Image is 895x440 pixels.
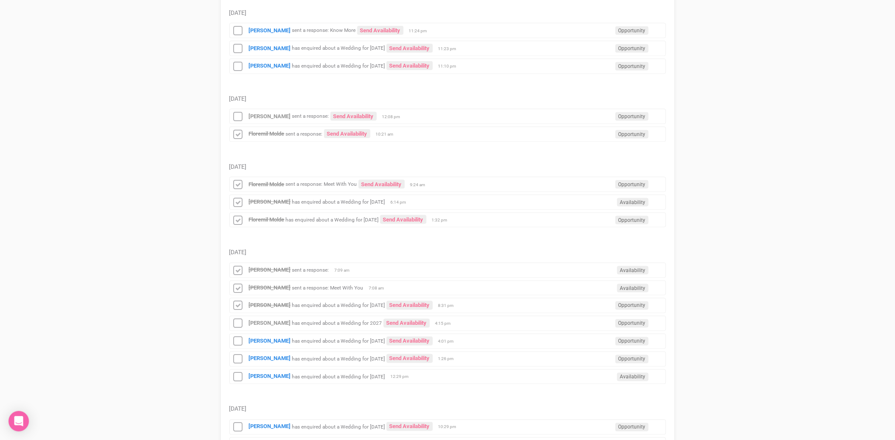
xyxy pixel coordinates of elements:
[292,267,329,273] small: sent a response:
[330,112,377,121] a: Send Availability
[249,284,291,291] a: [PERSON_NAME]
[286,217,379,223] small: has enquired about a Wedding for [DATE]
[615,355,649,363] span: Opportunity
[387,354,433,363] a: Send Availability
[249,45,291,51] a: [PERSON_NAME]
[292,114,329,119] small: sent a response:
[615,337,649,346] span: Opportunity
[382,114,404,120] span: 12:08 pm
[387,301,433,310] a: Send Availability
[615,112,649,121] span: Opportunity
[435,321,457,327] span: 4:15 pm
[359,180,405,189] a: Send Availability
[387,422,433,431] a: Send Availability
[438,424,460,430] span: 10:29 pm
[292,338,385,344] small: has enquired about a Wedding for [DATE]
[292,63,385,69] small: has enquired about a Wedding for [DATE]
[615,301,649,310] span: Opportunity
[615,62,649,71] span: Opportunity
[292,45,385,51] small: has enquired about a Wedding for [DATE]
[615,44,649,53] span: Opportunity
[432,217,453,223] span: 1:32 pm
[335,267,356,273] span: 7:09 am
[384,319,430,328] a: Send Availability
[438,303,460,309] span: 8:31 pm
[438,339,460,345] span: 4:01 pm
[438,63,460,69] span: 11:10 pm
[615,130,649,139] span: Opportunity
[292,28,356,34] small: sent a response: Know More
[617,198,649,207] span: Availability
[438,46,460,52] span: 11:23 pm
[292,303,385,309] small: has enquired about a Wedding for [DATE]
[249,62,291,69] a: [PERSON_NAME]
[249,216,285,223] a: Floremil Molde
[249,355,291,362] a: [PERSON_NAME]
[409,28,430,34] span: 11:24 pm
[249,181,285,187] a: Floremil Molde
[249,267,291,273] a: [PERSON_NAME]
[249,302,291,309] a: [PERSON_NAME]
[229,164,666,170] h5: [DATE]
[286,131,323,137] small: sent a response:
[292,374,385,380] small: has enquired about a Wedding for [DATE]
[249,320,291,326] a: [PERSON_NAME]
[369,285,390,291] span: 7:08 am
[387,44,433,53] a: Send Availability
[249,423,291,430] a: [PERSON_NAME]
[292,321,382,326] small: has enquired about a Wedding for 2027
[249,113,291,119] a: [PERSON_NAME]
[229,10,666,16] h5: [DATE]
[391,374,412,380] span: 12:29 pm
[324,129,370,138] a: Send Availability
[615,423,649,431] span: Opportunity
[229,406,666,412] h5: [DATE]
[8,411,29,431] div: Open Intercom Messenger
[617,284,649,292] span: Availability
[249,131,285,137] a: Floremil Molde
[292,424,385,430] small: has enquired about a Wedding for [DATE]
[292,199,385,205] small: has enquired about a Wedding for [DATE]
[249,199,291,205] a: [PERSON_NAME]
[617,373,649,381] span: Availability
[615,216,649,224] span: Opportunity
[249,27,291,34] a: [PERSON_NAME]
[229,249,666,255] h5: [DATE]
[292,356,385,362] small: has enquired about a Wedding for [DATE]
[376,131,397,137] span: 10:21 am
[387,337,433,346] a: Send Availability
[410,182,432,188] span: 9:24 am
[292,285,364,291] small: sent a response: Meet With You
[229,96,666,102] h5: [DATE]
[391,199,412,205] span: 6:14 pm
[357,26,404,35] a: Send Availability
[249,338,291,344] a: [PERSON_NAME]
[615,319,649,328] span: Opportunity
[387,61,433,70] a: Send Availability
[615,26,649,35] span: Opportunity
[617,266,649,275] span: Availability
[438,356,460,362] span: 1:26 pm
[249,373,291,380] a: [PERSON_NAME]
[286,182,357,187] small: sent a response: Meet With You
[615,180,649,189] span: Opportunity
[380,215,426,224] a: Send Availability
